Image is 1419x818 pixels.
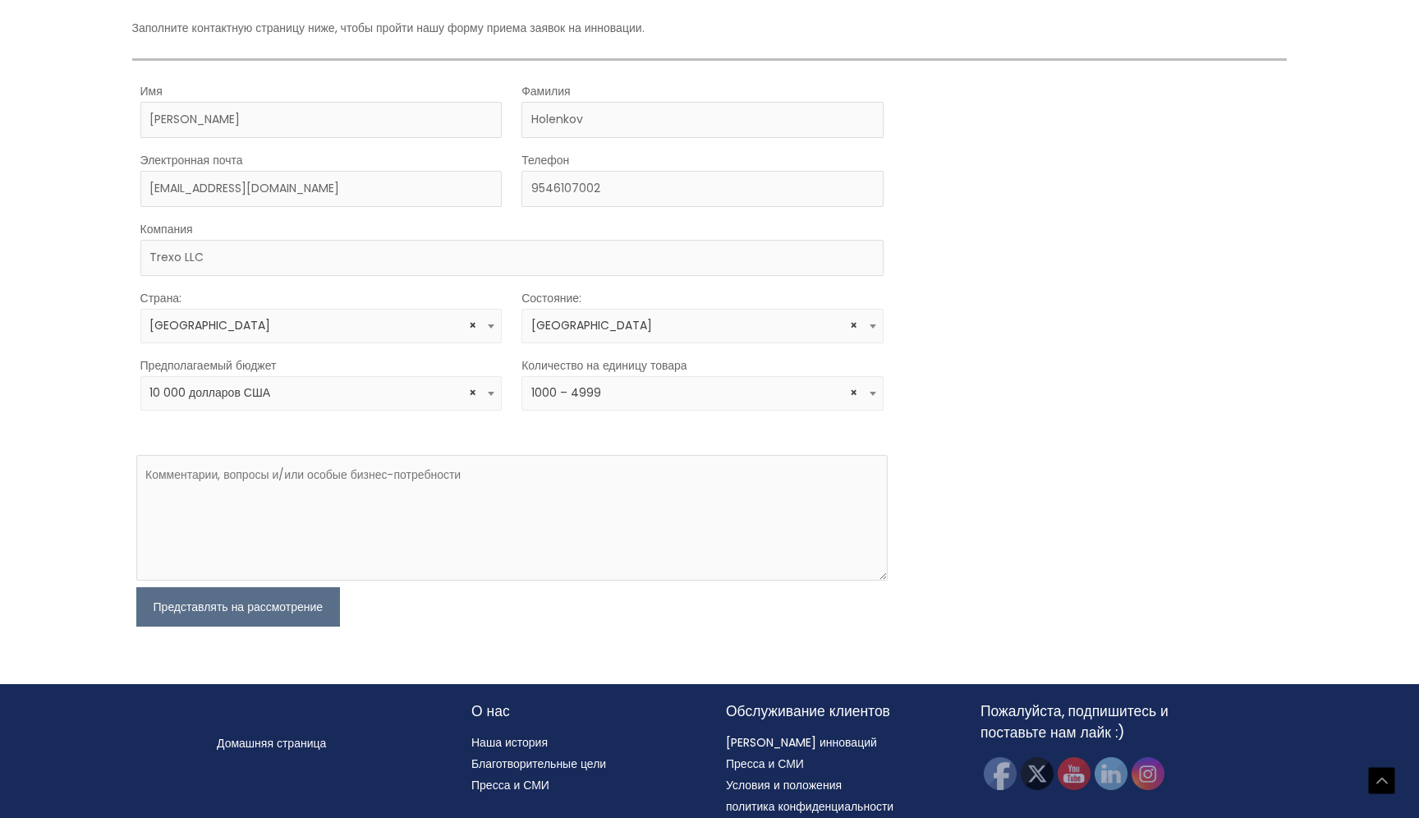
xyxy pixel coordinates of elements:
font: Заполните контактную страницу ниже, чтобы пройти нашу форму приема заявок на инновации. [132,20,645,36]
input: Имя [140,102,503,138]
font: Обслуживание клиентов [726,701,890,721]
span: 1000 – 4999 [521,376,884,411]
input: Название компании [140,240,884,276]
nav: Меню [217,733,439,754]
font: Страна: [140,290,182,306]
a: Пресса и СМИ [726,756,804,772]
button: Представлять на рассмотрение [136,587,341,627]
a: [PERSON_NAME] инноваций [726,734,877,751]
font: Представлять на рассмотрение [154,599,324,615]
span: 10 000 долларов США [149,385,493,401]
font: О нас [471,701,510,721]
font: × [469,317,476,333]
font: Состояние: [521,290,581,306]
font: Предполагаемый бюджет [140,357,277,374]
font: [GEOGRAPHIC_DATA] [531,317,652,333]
input: Введите свой адрес электронной почты [140,171,503,207]
span: Флорида [521,309,884,343]
a: Наша история [471,734,548,751]
img: Твиттер [1021,757,1054,790]
span: Флорида [531,318,875,333]
span: 1000 – 4999 [531,385,875,401]
font: Фамилия [521,83,570,99]
span: США [149,318,493,333]
span: Удалить все элементы [850,318,857,333]
a: политика конфиденциальности [726,798,893,815]
font: 10 000 долларов США [149,384,270,401]
span: Удалить все элементы [850,385,857,401]
nav: Обслуживание клиентов [726,732,948,817]
font: 1000 – 4999 [531,384,601,401]
input: Фамилия [521,102,884,138]
font: Компания [140,221,193,237]
img: Фейсбук [984,757,1017,790]
font: Количество на единицу товара [521,357,687,374]
span: Удалить все элементы [469,385,476,401]
font: Пожалуйста, подпишитесь и поставьте нам лайк :) [980,701,1169,742]
font: Электронная почта [140,152,243,168]
font: [GEOGRAPHIC_DATA] [149,317,270,333]
a: Пресса и СМИ [471,777,549,793]
a: Условия и положения [726,777,842,793]
a: Домашняя страница [217,735,326,751]
font: × [850,384,857,401]
input: Введите свой номер телефона [521,171,884,207]
nav: О нас [471,732,693,796]
font: × [850,317,857,333]
font: × [469,384,476,401]
span: Удалить все элементы [469,318,476,333]
font: Имя [140,83,163,99]
span: США [140,309,503,343]
span: 10 000 долларов США [140,376,503,411]
font: Телефон [521,152,569,168]
a: Благотворительные цели [471,756,606,772]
